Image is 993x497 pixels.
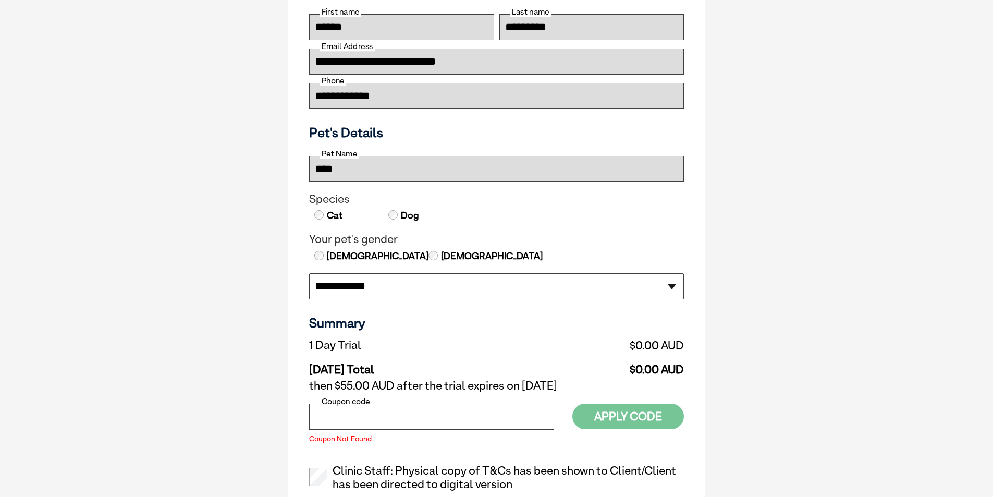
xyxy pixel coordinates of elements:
[309,435,554,442] label: Coupon Not Found
[309,336,513,355] td: 1 Day Trial
[309,315,684,331] h3: Summary
[320,397,372,406] label: Coupon code
[305,125,688,140] h3: Pet's Details
[309,233,684,246] legend: Your pet's gender
[572,404,684,429] button: Apply Code
[309,377,684,395] td: then $55.00 AUD after the trial expires on [DATE]
[510,7,551,17] label: Last name
[513,336,684,355] td: $0.00 AUD
[320,76,346,86] label: Phone
[513,355,684,377] td: $0.00 AUD
[309,355,513,377] td: [DATE] Total
[309,192,684,206] legend: Species
[320,7,361,17] label: First name
[320,42,375,51] label: Email Address
[309,464,684,491] label: Clinic Staff: Physical copy of T&Cs has been shown to Client/Client has been directed to digital ...
[309,468,327,486] input: Clinic Staff: Physical copy of T&Cs has been shown to Client/Client has been directed to digital ...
